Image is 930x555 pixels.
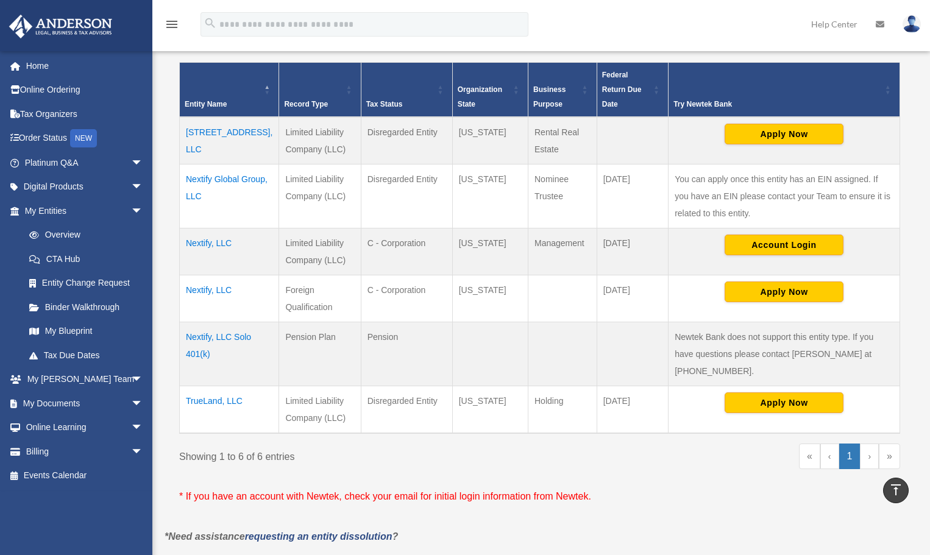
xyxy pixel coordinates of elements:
td: Nextify, LLC [180,275,279,322]
td: Nominee Trustee [528,164,597,228]
a: Previous [820,444,839,469]
span: Business Purpose [533,85,566,108]
td: Newtek Bank does not support this entity type. If you have questions please contact [PERSON_NAME]... [669,322,900,386]
span: Record Type [284,100,328,108]
td: [US_STATE] [452,275,528,322]
a: Online Ordering [9,78,162,102]
td: Nextify, LLC [180,228,279,275]
img: User Pic [903,15,921,33]
th: Federal Return Due Date: Activate to sort [597,63,668,118]
td: Rental Real Estate [528,117,597,164]
span: Organization State [458,85,502,108]
a: 1 [839,444,861,469]
a: requesting an entity dissolution [245,531,392,542]
td: Disregarded Entity [361,117,452,164]
span: Federal Return Due Date [602,71,642,108]
i: search [204,16,217,30]
a: Next [860,444,879,469]
span: arrow_drop_down [131,199,155,224]
button: Apply Now [725,392,843,413]
button: Account Login [725,235,843,255]
i: menu [165,17,179,32]
td: [US_STATE] [452,386,528,434]
td: C - Corporation [361,275,452,322]
td: You can apply once this entity has an EIN assigned. If you have an EIN please contact your Team t... [669,164,900,228]
td: [DATE] [597,228,668,275]
td: Nextify, LLC Solo 401(k) [180,322,279,386]
a: CTA Hub [17,247,155,271]
a: Billingarrow_drop_down [9,439,162,464]
a: My [PERSON_NAME] Teamarrow_drop_down [9,367,162,392]
td: [US_STATE] [452,228,528,275]
span: Tax Status [366,100,403,108]
div: Try Newtek Bank [673,97,881,111]
td: Holding [528,386,597,434]
span: arrow_drop_down [131,150,155,175]
a: My Documentsarrow_drop_down [9,391,162,415]
a: Binder Walkthrough [17,295,155,319]
td: [STREET_ADDRESS], LLC [180,117,279,164]
a: Online Learningarrow_drop_down [9,415,162,440]
img: Anderson Advisors Platinum Portal [5,15,116,38]
a: Home [9,54,162,78]
div: NEW [70,129,97,147]
span: arrow_drop_down [131,439,155,464]
a: Last [879,444,900,469]
td: Disregarded Entity [361,164,452,228]
td: [DATE] [597,275,668,322]
th: Business Purpose: Activate to sort [528,63,597,118]
a: Tax Organizers [9,102,162,126]
span: Entity Name [185,100,227,108]
a: Overview [17,223,149,247]
th: Organization State: Activate to sort [452,63,528,118]
td: Disregarded Entity [361,386,452,434]
a: Platinum Q&Aarrow_drop_down [9,150,162,175]
a: menu [165,21,179,32]
td: TrueLand, LLC [180,386,279,434]
td: Nextify Global Group, LLC [180,164,279,228]
td: [US_STATE] [452,164,528,228]
span: arrow_drop_down [131,367,155,392]
a: Entity Change Request [17,271,155,295]
td: Management [528,228,597,275]
th: Try Newtek Bank : Activate to sort [669,63,900,118]
span: arrow_drop_down [131,175,155,200]
td: Limited Liability Company (LLC) [279,228,361,275]
button: Apply Now [725,281,843,302]
a: Tax Due Dates [17,343,155,367]
td: Limited Liability Company (LLC) [279,117,361,164]
td: [DATE] [597,164,668,228]
th: Tax Status: Activate to sort [361,63,452,118]
div: Showing 1 to 6 of 6 entries [179,444,531,465]
a: My Entitiesarrow_drop_down [9,199,155,223]
td: Foreign Qualification [279,275,361,322]
td: C - Corporation [361,228,452,275]
a: First [799,444,820,469]
a: vertical_align_top [883,478,909,503]
i: vertical_align_top [889,483,903,497]
span: arrow_drop_down [131,391,155,416]
span: arrow_drop_down [131,415,155,440]
a: Digital Productsarrow_drop_down [9,175,162,199]
td: Limited Liability Company (LLC) [279,164,361,228]
em: *Need assistance ? [165,531,398,542]
th: Entity Name: Activate to invert sorting [180,63,279,118]
td: Pension [361,322,452,386]
td: Pension Plan [279,322,361,386]
td: [DATE] [597,386,668,434]
p: * If you have an account with Newtek, check your email for initial login information from Newtek. [179,488,900,505]
a: Account Login [725,239,843,249]
a: My Blueprint [17,319,155,344]
a: Events Calendar [9,464,162,488]
td: [US_STATE] [452,117,528,164]
button: Apply Now [725,124,843,144]
th: Record Type: Activate to sort [279,63,361,118]
a: Order StatusNEW [9,126,162,151]
td: Limited Liability Company (LLC) [279,386,361,434]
